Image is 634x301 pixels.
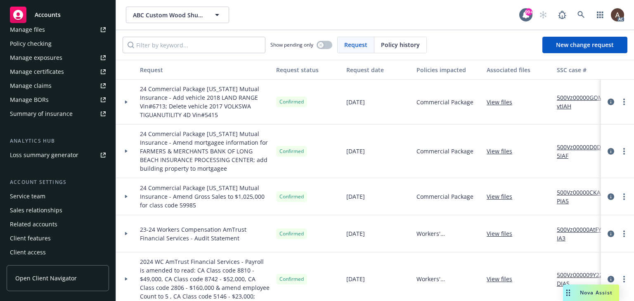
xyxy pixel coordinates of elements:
div: Drag to move [563,285,573,301]
button: Nova Assist [563,285,619,301]
span: Accounts [35,12,61,18]
div: Policy checking [10,37,52,50]
input: Filter by keyword... [123,37,265,53]
button: Associated files [483,60,554,80]
button: Request date [343,60,413,80]
button: Policies impacted [413,60,483,80]
div: Toggle Row Expanded [116,215,137,252]
a: 500Vz00000CKACPIA5 [557,188,612,205]
a: View files [487,275,519,283]
a: View files [487,147,519,155]
div: Client features [10,232,51,245]
div: 99+ [525,8,532,16]
span: Confirmed [279,275,304,283]
a: View files [487,192,519,201]
a: 500Vz00000D0Dc5IAF [557,143,612,160]
a: View files [487,229,519,238]
span: New change request [556,41,614,49]
button: Request status [273,60,343,80]
a: circleInformation [606,229,616,239]
div: Summary of insurance [10,107,73,120]
div: Request [140,66,270,74]
a: circleInformation [606,146,616,156]
div: Service team [10,190,45,203]
span: [DATE] [346,229,365,238]
span: Request [344,40,367,49]
div: Manage BORs [10,93,49,106]
span: Confirmed [279,230,304,238]
div: Associated files [487,66,550,74]
a: Policy checking [7,37,109,50]
a: circleInformation [606,274,616,284]
div: Client access [10,246,46,259]
span: Commercial Package [416,192,473,201]
span: 23-24 Workers Compensation AmTrust Financial Services - Audit Statement [140,225,270,242]
button: SSC case # [554,60,615,80]
a: Manage exposures [7,51,109,64]
span: Show pending only [270,41,313,48]
span: Workers' Compensation [416,229,480,238]
a: circleInformation [606,192,616,202]
span: Confirmed [279,98,304,106]
a: Service team [7,190,109,203]
span: Commercial Package [416,98,473,106]
span: 24 Commercial Package [US_STATE] Mutual Insurance - Add vehicle 2018 LAND RANGE Vin#6713; Delete ... [140,85,270,119]
div: Manage files [10,23,45,36]
a: Summary of insurance [7,107,109,120]
img: photo [611,8,624,21]
button: ABC Custom Wood Shutters, Inc. [126,7,229,23]
a: View files [487,98,519,106]
div: SSC case # [557,66,612,74]
a: Sales relationships [7,204,109,217]
span: 24 Commercial Package [US_STATE] Mutual Insurance - Amend Gross Sales to $1,025,000 for class cod... [140,183,270,209]
span: [DATE] [346,192,365,201]
a: more [619,192,629,202]
a: 500Vz00000AtFYYIA3 [557,225,612,242]
span: Open Client Navigator [15,274,77,282]
div: Account settings [7,178,109,186]
span: 24 Commercial Package [US_STATE] Mutual Insurance - Amend mortgagee information for FARMERS & MER... [140,129,270,173]
div: Related accounts [10,218,57,231]
div: Request date [346,66,410,74]
a: Search [573,7,589,23]
a: Accounts [7,3,109,26]
a: more [619,229,629,239]
span: 2024 WC AmTrust Financial Services - Payroll is amended to read: CA Class code 8810 - $49,000, CA... [140,257,270,301]
div: Toggle Row Expanded [116,80,137,125]
a: Report a Bug [554,7,570,23]
span: Policy history [381,40,420,49]
span: [DATE] [346,147,365,155]
a: more [619,146,629,156]
span: ABC Custom Wood Shutters, Inc. [133,11,204,19]
a: Client features [7,232,109,245]
a: circleInformation [606,97,616,107]
a: 500Vz00000GOMvtIAH [557,93,612,111]
div: Toggle Row Expanded [116,125,137,178]
a: Switch app [592,7,608,23]
div: Policies impacted [416,66,480,74]
a: Manage claims [7,79,109,92]
a: Manage certificates [7,65,109,78]
a: more [619,97,629,107]
a: more [619,274,629,284]
div: Sales relationships [10,204,62,217]
span: Workers' Compensation [416,275,480,283]
span: [DATE] [346,98,365,106]
div: Manage certificates [10,65,64,78]
a: Start snowing [535,7,551,23]
div: Manage exposures [10,51,62,64]
a: Loss summary generator [7,148,109,162]
a: Related accounts [7,218,109,231]
div: Loss summary generator [10,148,78,162]
span: [DATE] [346,275,365,283]
div: Analytics hub [7,137,109,145]
a: Client access [7,246,109,259]
button: Request [137,60,273,80]
span: Confirmed [279,148,304,155]
div: Manage claims [10,79,52,92]
div: Request status [276,66,340,74]
div: Toggle Row Expanded [116,178,137,215]
span: Nova Assist [580,289,613,296]
span: Confirmed [279,193,304,200]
